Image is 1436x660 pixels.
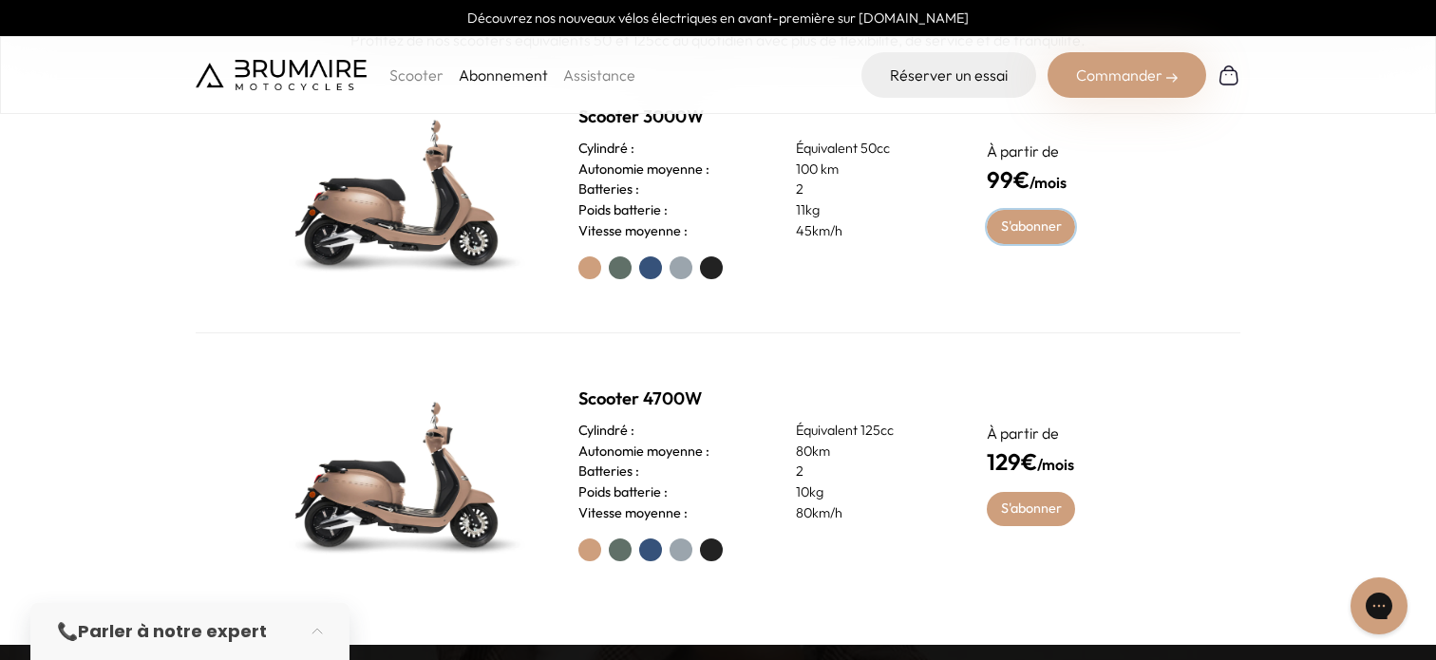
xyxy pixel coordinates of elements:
[578,386,941,412] h2: Scooter 4700W
[578,104,941,130] h2: Scooter 3000W
[796,179,941,200] p: 2
[796,160,941,180] p: 100 km
[796,200,941,221] p: 11kg
[578,462,639,482] h3: Batteries :
[196,60,367,90] img: Brumaire Motocycles
[578,200,668,221] h3: Poids batterie :
[268,379,534,569] img: Scooter Brumaire vert
[987,165,1030,194] span: 99€
[1048,52,1206,98] div: Commander
[796,442,941,462] p: 80km
[987,447,1037,476] span: 129€
[987,162,1168,197] h4: /mois
[268,97,534,287] img: Scooter Brumaire vert
[389,64,444,86] p: Scooter
[578,139,634,160] h3: Cylindré :
[987,210,1075,244] a: S'abonner
[796,139,941,160] p: Équivalent 50cc
[987,140,1168,162] p: À partir de
[578,442,709,462] h3: Autonomie moyenne :
[987,422,1168,444] p: À partir de
[796,482,941,503] p: 10kg
[987,444,1168,479] h4: /mois
[578,421,634,442] h3: Cylindré :
[796,503,941,524] p: 80km/h
[1218,64,1240,86] img: Panier
[1166,72,1178,84] img: right-arrow-2.png
[459,66,548,85] a: Abonnement
[578,482,668,503] h3: Poids batterie :
[987,492,1075,526] a: S'abonner
[578,160,709,180] h3: Autonomie moyenne :
[796,221,941,242] p: 45km/h
[796,462,941,482] p: 2
[563,66,635,85] a: Assistance
[578,179,639,200] h3: Batteries :
[796,421,941,442] p: Équivalent 125cc
[1341,571,1417,641] iframe: Gorgias live chat messenger
[578,221,688,242] h3: Vitesse moyenne :
[578,503,688,524] h3: Vitesse moyenne :
[861,52,1036,98] a: Réserver un essai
